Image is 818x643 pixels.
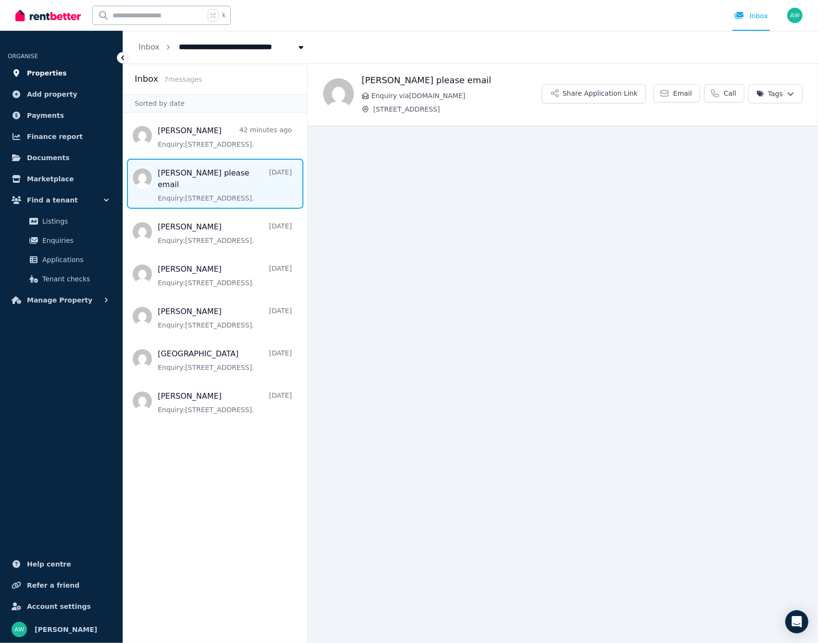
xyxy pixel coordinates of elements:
span: Account settings [27,601,91,612]
img: Olivia please email [323,78,354,109]
span: Find a tenant [27,194,78,206]
span: Manage Property [27,294,92,306]
span: Email [673,88,692,98]
nav: Message list [123,113,307,424]
span: Enquiries [42,235,107,246]
a: Applications [12,250,111,269]
span: [STREET_ADDRESS] [373,104,542,114]
button: Find a tenant [8,190,115,210]
nav: Breadcrumb [123,31,321,63]
span: Tenant checks [42,273,107,285]
a: Properties [8,63,115,83]
button: Manage Property [8,290,115,310]
a: Listings [12,212,111,231]
a: [PERSON_NAME][DATE]Enquiry:[STREET_ADDRESS]. [158,391,292,415]
span: Help centre [27,558,71,570]
span: Marketplace [27,173,74,185]
a: Account settings [8,597,115,616]
a: Payments [8,106,115,125]
a: [PERSON_NAME]42 minutes agoEnquiry:[STREET_ADDRESS]. [158,125,292,149]
span: ORGANISE [8,53,38,60]
span: 7 message s [164,76,202,83]
a: [PERSON_NAME][DATE]Enquiry:[STREET_ADDRESS]. [158,306,292,330]
a: [GEOGRAPHIC_DATA][DATE]Enquiry:[STREET_ADDRESS]. [158,348,292,372]
a: [PERSON_NAME][DATE]Enquiry:[STREET_ADDRESS]. [158,264,292,288]
span: Payments [27,110,64,121]
span: [PERSON_NAME] [35,624,97,635]
div: Sorted by date [123,94,307,113]
h1: [PERSON_NAME] please email [362,74,542,87]
img: RentBetter [15,8,81,23]
a: Marketplace [8,169,115,189]
span: k [222,12,226,19]
span: Enquiry via [DOMAIN_NAME] [371,91,542,101]
a: [PERSON_NAME][DATE]Enquiry:[STREET_ADDRESS]. [158,221,292,245]
a: Tenant checks [12,269,111,289]
div: Inbox [734,11,768,21]
span: Refer a friend [27,580,79,591]
span: Listings [42,215,107,227]
img: Andrew Wong [12,622,27,637]
a: Call [704,84,744,102]
a: Add property [8,85,115,104]
div: Open Intercom Messenger [785,610,808,633]
a: Help centre [8,555,115,574]
button: Share Application Link [542,84,646,103]
span: Properties [27,67,67,79]
img: Andrew Wong [787,8,803,23]
span: Applications [42,254,107,265]
a: Documents [8,148,115,167]
span: Call [724,88,736,98]
a: [PERSON_NAME] please email[DATE]Enquiry:[STREET_ADDRESS]. [158,167,292,203]
span: Documents [27,152,70,164]
a: Inbox [138,42,160,51]
a: Refer a friend [8,576,115,595]
span: Finance report [27,131,83,142]
h2: Inbox [135,72,158,86]
span: Tags [756,89,783,99]
button: Tags [748,84,803,103]
a: Enquiries [12,231,111,250]
span: Add property [27,88,77,100]
a: Finance report [8,127,115,146]
a: Email [654,84,700,102]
